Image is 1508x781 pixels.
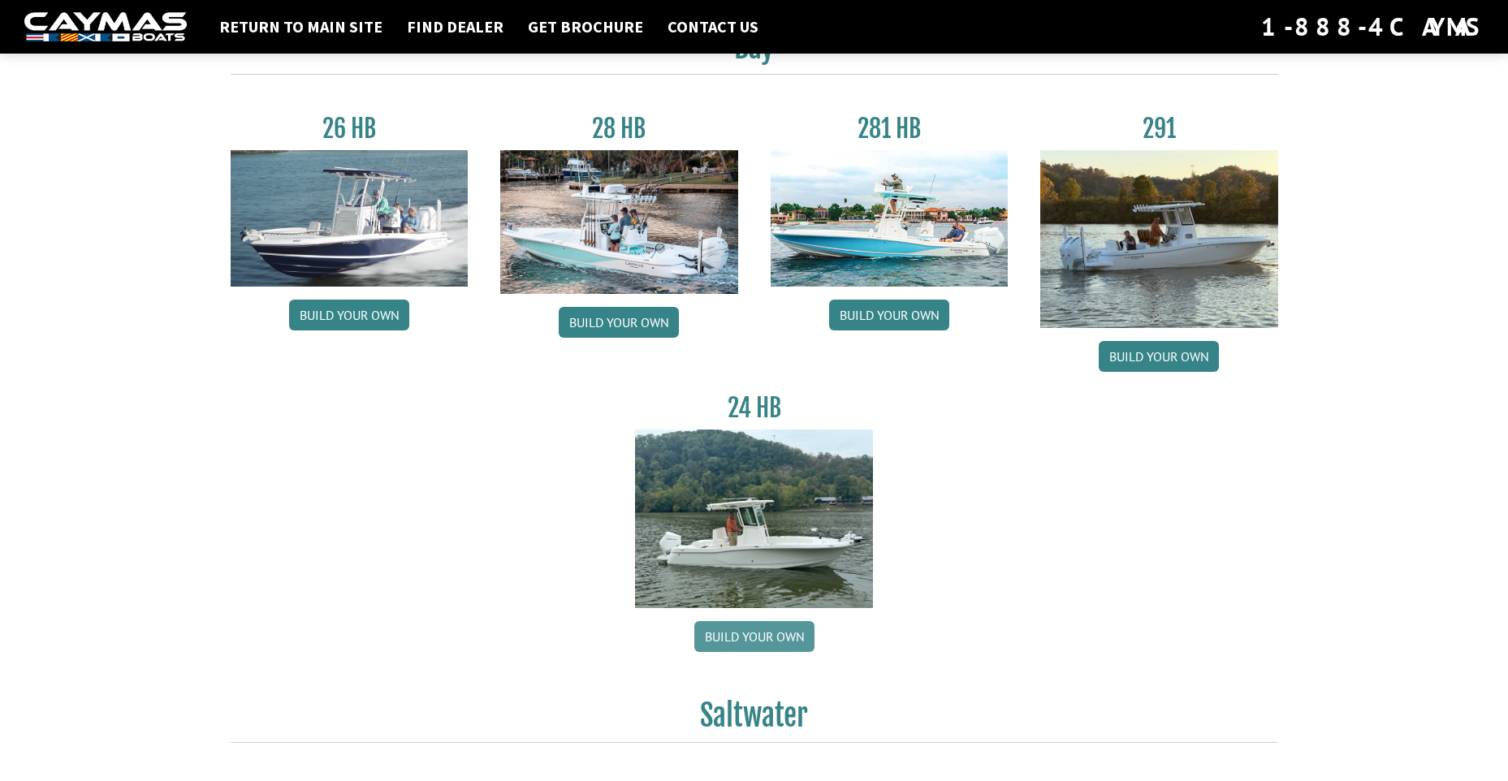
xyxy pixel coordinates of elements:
h3: 26 HB [231,114,469,144]
a: Build your own [829,300,949,330]
a: Build your own [289,300,409,330]
a: Build your own [694,621,814,652]
a: Build your own [559,307,679,338]
h2: Saltwater [231,697,1278,743]
h3: 28 HB [500,114,738,144]
h3: 281 HB [771,114,1009,144]
h3: 24 HB [635,393,873,423]
a: Find Dealer [399,16,512,37]
a: Get Brochure [520,16,651,37]
div: 1-888-4CAYMAS [1261,9,1484,45]
img: 28-hb-twin.jpg [771,150,1009,287]
a: Build your own [1099,341,1219,372]
h3: 291 [1040,114,1278,144]
img: 26_new_photo_resized.jpg [231,150,469,287]
a: Return to main site [211,16,391,37]
img: 28_hb_thumbnail_for_caymas_connect.jpg [500,150,738,294]
a: Contact Us [659,16,767,37]
img: 291_Thumbnail.jpg [1040,150,1278,328]
img: white-logo-c9c8dbefe5ff5ceceb0f0178aa75bf4bb51f6bca0971e226c86eb53dfe498488.png [24,12,187,42]
img: 24_HB_thumbnail.jpg [635,429,873,607]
